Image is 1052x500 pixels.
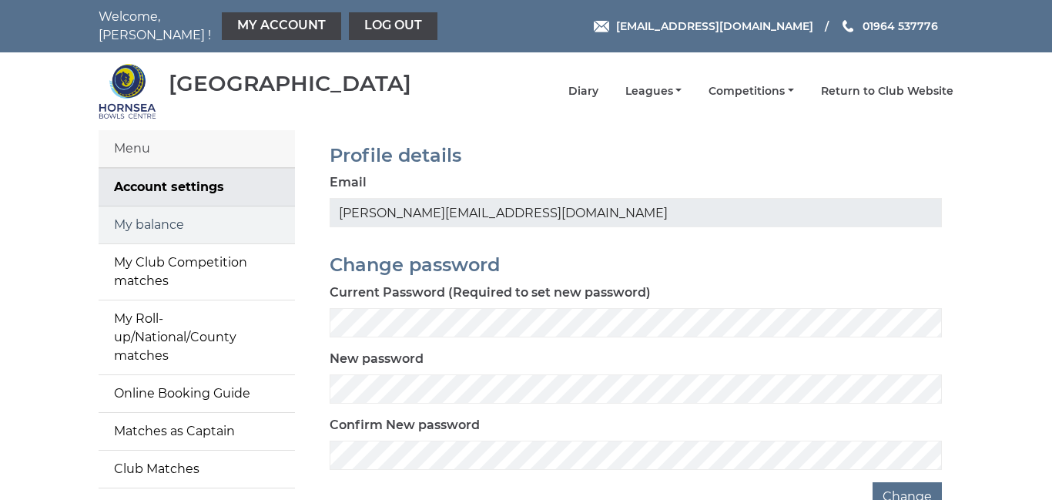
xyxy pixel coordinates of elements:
[616,19,813,33] span: [EMAIL_ADDRESS][DOMAIN_NAME]
[99,206,295,243] a: My balance
[99,413,295,450] a: Matches as Captain
[99,451,295,488] a: Club Matches
[330,255,942,275] h2: Change password
[330,416,480,435] label: Confirm New password
[99,375,295,412] a: Online Booking Guide
[568,84,598,99] a: Diary
[625,84,682,99] a: Leagues
[99,8,441,45] nav: Welcome, [PERSON_NAME] !
[99,169,295,206] a: Account settings
[330,284,651,302] label: Current Password (Required to set new password)
[863,19,938,33] span: 01964 537776
[349,12,437,40] a: Log out
[843,20,853,32] img: Phone us
[840,18,938,35] a: Phone us 01964 537776
[222,12,341,40] a: My Account
[709,84,794,99] a: Competitions
[330,146,942,166] h2: Profile details
[99,244,295,300] a: My Club Competition matches
[99,62,156,120] img: Hornsea Bowls Centre
[330,173,367,192] label: Email
[99,130,295,168] div: Menu
[330,350,424,368] label: New password
[594,21,609,32] img: Email
[169,72,411,96] div: [GEOGRAPHIC_DATA]
[821,84,953,99] a: Return to Club Website
[594,18,813,35] a: Email [EMAIL_ADDRESS][DOMAIN_NAME]
[99,300,295,374] a: My Roll-up/National/County matches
